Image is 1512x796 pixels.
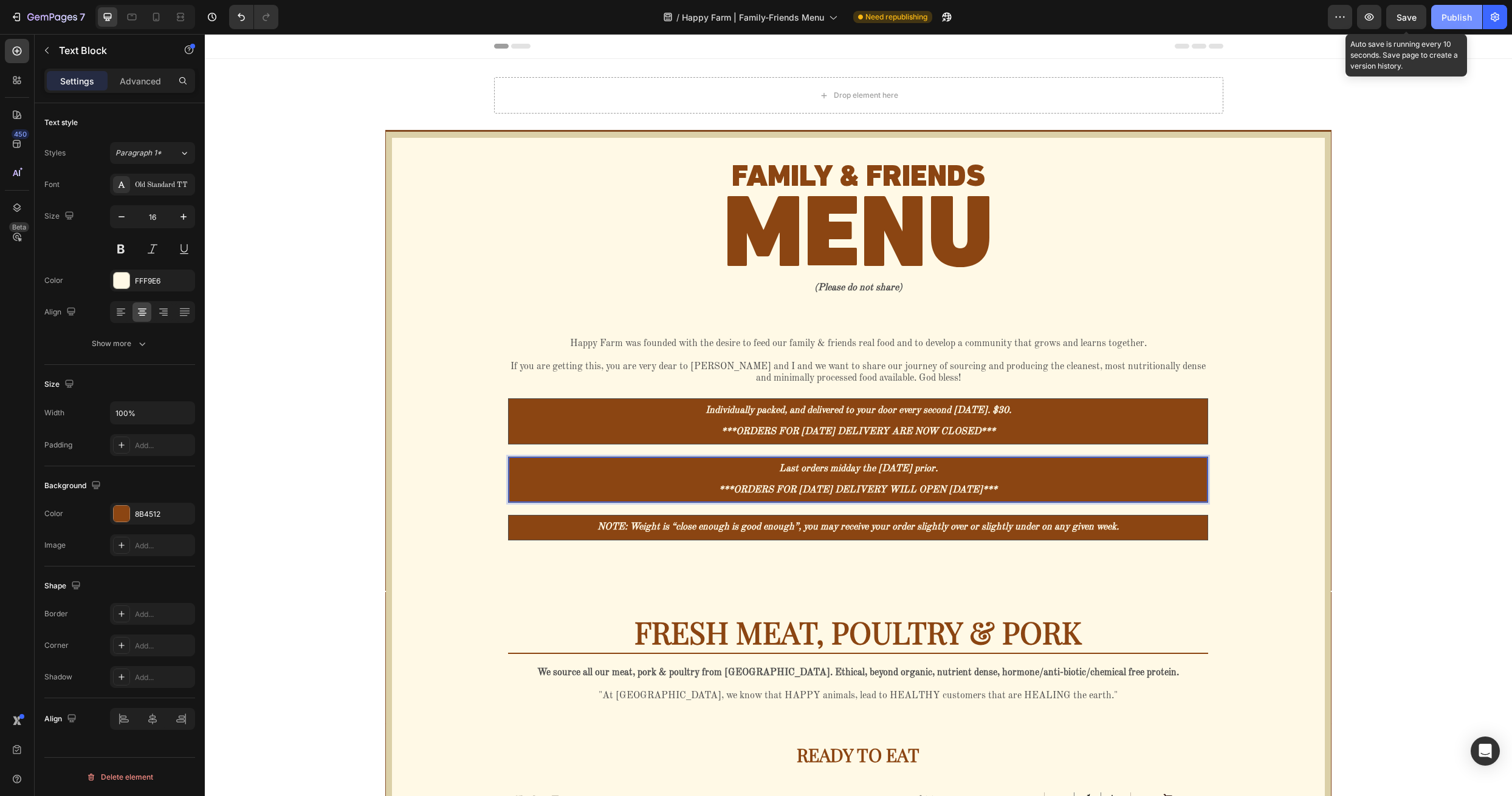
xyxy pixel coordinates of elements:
[304,304,1002,316] p: Happy Farm was founded with the desire to feed our family & friends real food and to develop a co...
[44,333,195,355] button: Show more
[1471,736,1500,766] div: Open Intercom Messenger
[1431,5,1482,29] button: Publish
[869,758,896,770] input: quantity
[44,478,103,494] div: Background
[289,138,1018,274] h2: MENU
[44,275,63,286] div: Color
[1386,5,1426,29] button: Save
[517,393,791,403] strong: ***ORDERS FOR [DATE] DELIVERY ARE NOW CLOSED***
[952,755,954,773] div: ‍
[92,338,148,350] div: Show more
[44,508,63,519] div: Color
[135,609,192,620] div: Add...
[44,304,78,321] div: Align
[1442,11,1472,24] div: Publish
[135,641,192,651] div: Add...
[135,672,192,683] div: Add...
[289,123,1018,165] h2: FAMILY & FRIENDS
[304,633,1002,668] p: "At [GEOGRAPHIC_DATA], we know that HAPPY animals, lead to HEALTHY customers that are HEALING the...
[60,75,94,87] p: Settings
[111,402,194,424] input: Auto
[712,760,769,774] p: $14
[289,708,1018,734] h2: READY TO EAT
[110,142,195,164] button: Paragraph 1*
[574,430,733,440] strong: Last orders midday the [DATE] prior.
[44,148,66,158] div: Styles
[44,407,64,418] div: Width
[629,56,693,66] div: Drop element here
[135,509,192,520] div: 8B4512
[514,451,792,461] strong: ***ORDERS FOR [DATE] DELIVERY WILL OPEN [DATE]***
[44,672,72,682] div: Shadow
[676,11,679,24] span: /
[896,758,918,770] button: increment
[86,770,153,784] div: Delete element
[776,760,833,774] p: 180g
[44,117,78,128] div: Text style
[135,540,192,551] div: Add...
[9,222,29,232] div: Beta
[393,488,914,498] strong: NOTE: Weight is “close enough is good enough”, you may receive your order slightly over or slight...
[44,179,60,190] div: Font
[44,540,66,551] div: Image
[135,180,192,191] div: Old Standard TT
[229,5,278,29] div: Undo/Redo
[80,10,85,24] p: 7
[44,640,69,651] div: Corner
[304,245,1002,263] p: (Please do not share)
[115,148,162,158] span: Paragraph 1*
[1397,12,1417,22] span: Save
[44,767,195,787] button: Delete element
[59,43,162,58] p: Text Block
[332,634,974,644] strong: We source all our meat, pork & poultry from [GEOGRAPHIC_DATA]. Ethical, beyond organic, nutrient ...
[12,129,29,139] div: 450
[865,12,927,22] span: Need republishing
[44,376,77,393] div: Size
[135,276,192,287] div: FFF9E6
[931,758,988,771] button: ‍
[44,608,68,619] div: Border
[304,327,1002,350] p: If you are getting this, you are very dear to [PERSON_NAME] and I and we want to share our journe...
[135,440,192,451] div: Add...
[5,5,91,29] button: 7
[44,578,83,594] div: Shape
[338,577,969,619] h2: FRESH MEAT, POULTRY & PORK
[304,423,1003,468] div: Rich Text Editor. Editing area: main
[501,372,806,381] strong: Individually packed, and delivered to your door every second [DATE]. $30.
[44,440,72,451] div: Padding
[44,208,77,225] div: Size
[682,11,824,24] span: Happy Farm | Family-Friends Menu
[304,365,1003,410] div: Rich Text Editor. Editing area: main
[44,711,79,727] div: Align
[120,75,161,87] p: Advanced
[847,758,869,770] button: decrement
[205,34,1512,796] iframe: Design area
